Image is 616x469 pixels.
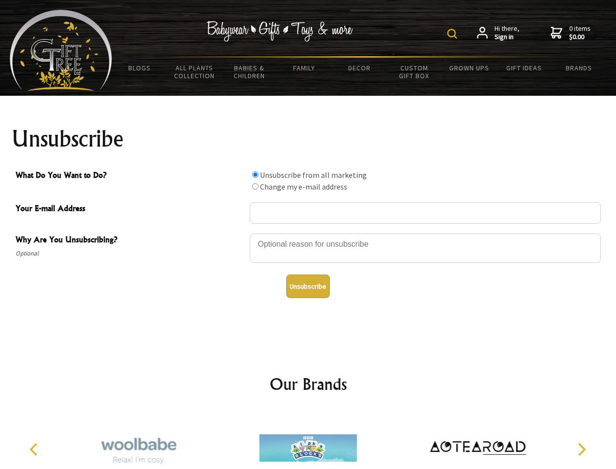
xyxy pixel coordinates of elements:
[277,58,332,78] a: Family
[12,127,605,150] h1: Unsubscribe
[495,24,519,42] span: Hi there,
[10,10,112,91] img: Babyware - Gifts - Toys and more...
[16,169,245,183] span: What Do You Want to Do?
[112,58,167,78] a: BLOGS
[447,29,457,39] img: product search
[260,182,347,192] label: Change my e-mail address
[497,58,552,78] a: Gift Ideas
[571,439,592,460] button: Next
[252,183,258,190] input: What Do You Want to Do?
[222,58,277,86] a: Babies & Children
[252,171,258,178] input: What Do You Want to Do?
[20,372,597,396] h2: Our Brands
[260,170,367,180] label: Unsubscribe from all marketing
[207,21,353,42] img: Babywear - Gifts - Toys & more
[551,24,591,42] a: 0 items$0.00
[16,202,245,216] span: Your E-mail Address
[24,439,46,460] button: Previous
[250,234,601,263] textarea: Why Are You Unsubscribing?
[569,24,591,42] span: 0 items
[16,248,245,259] span: Optional
[16,234,245,248] span: Why Are You Unsubscribing?
[286,275,330,298] button: Unsubscribe
[250,202,601,224] input: Your E-mail Address
[477,24,519,42] a: Hi there,Sign in
[569,33,591,42] strong: $0.00
[167,58,222,86] a: All Plants Collection
[552,58,607,78] a: Brands
[441,58,497,78] a: Grown Ups
[387,58,442,86] a: Custom Gift Box
[495,33,519,42] strong: Sign in
[332,58,387,78] a: Decor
